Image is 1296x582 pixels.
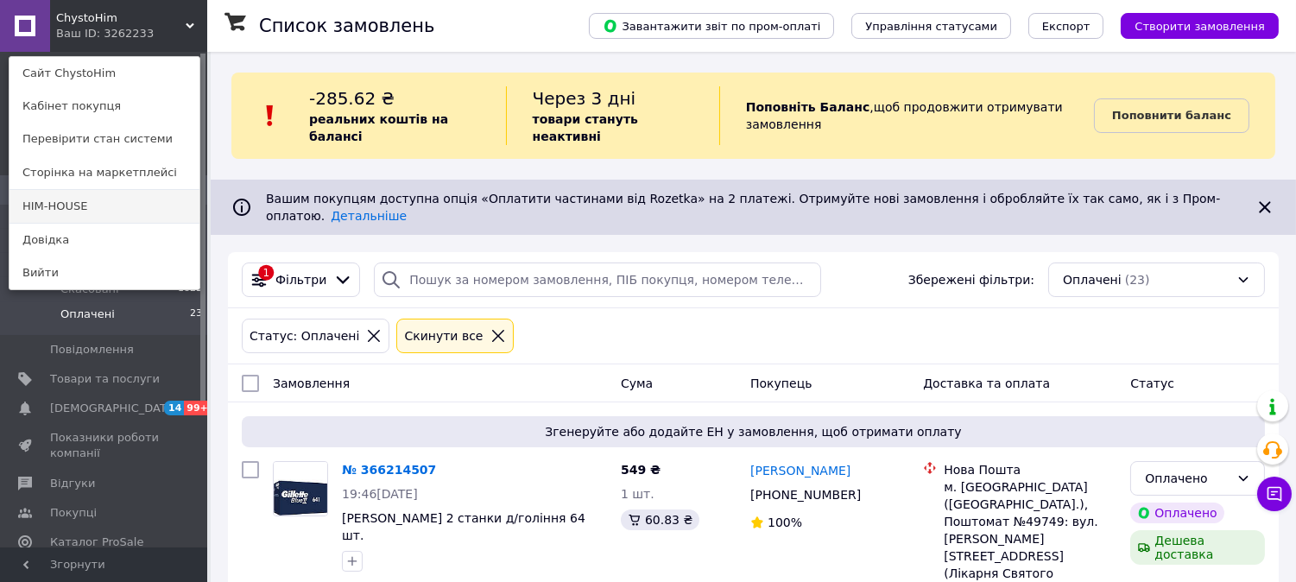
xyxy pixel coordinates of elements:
[1125,273,1150,287] span: (23)
[1063,271,1122,288] span: Оплачені
[331,209,407,223] a: Детальніше
[50,342,134,357] span: Повідомлення
[56,10,186,26] span: ChystoHim
[274,462,327,516] img: Фото товару
[603,18,820,34] span: Завантажити звіт по пром-оплаті
[50,401,178,416] span: [DEMOGRAPHIC_DATA]
[401,326,486,345] div: Cкинути все
[9,256,199,289] a: Вийти
[164,401,184,415] span: 14
[908,271,1034,288] span: Збережені фільтри:
[259,16,434,36] h1: Список замовлень
[621,376,653,390] span: Cума
[621,487,654,501] span: 1 шт.
[342,511,585,542] a: [PERSON_NAME] 2 станки д/гоління 64 шт.
[1130,530,1265,565] div: Дешева доставка
[1028,13,1104,39] button: Експорт
[1130,503,1223,523] div: Оплачено
[184,401,212,415] span: 99+
[9,224,199,256] a: Довідка
[865,20,997,33] span: Управління статусами
[273,376,350,390] span: Замовлення
[750,376,812,390] span: Покупець
[944,461,1116,478] div: Нова Пошта
[1042,20,1091,33] span: Експорт
[56,26,129,41] div: Ваш ID: 3262233
[1130,376,1174,390] span: Статус
[1257,477,1292,511] button: Чат з покупцем
[246,326,363,345] div: Статус: Оплачені
[1112,109,1231,122] b: Поповнити баланс
[1145,469,1230,488] div: Оплачено
[249,423,1258,440] span: Згенеруйте або додайте ЕН у замовлення, щоб отримати оплату
[1094,98,1249,133] a: Поповнити баланс
[923,376,1050,390] span: Доставка та оплата
[374,263,821,297] input: Пошук за номером замовлення, ПІБ покупця, номером телефону, Email, номером накладної
[60,307,115,322] span: Оплачені
[266,192,1220,223] span: Вашим покупцям доступна опція «Оплатити частинами від Rozetka» на 2 платежі. Отримуйте нові замов...
[533,88,636,109] span: Через 3 дні
[275,271,326,288] span: Фільтри
[621,463,661,477] span: 549 ₴
[747,483,864,507] div: [PHONE_NUMBER]
[533,112,638,143] b: товари стануть неактивні
[1135,20,1265,33] span: Створити замовлення
[621,509,699,530] div: 60.83 ₴
[309,88,395,109] span: -285.62 ₴
[257,103,283,129] img: :exclamation:
[9,190,199,223] a: HIM-HOUSE
[1121,13,1279,39] button: Створити замовлення
[273,461,328,516] a: Фото товару
[9,156,199,189] a: Сторінка на маркетплейсі
[190,307,202,322] span: 23
[9,57,199,90] a: Сайт ChystoHim
[342,463,436,477] a: № 366214507
[309,112,448,143] b: реальних коштів на балансі
[1103,18,1279,32] a: Створити замовлення
[851,13,1011,39] button: Управління статусами
[50,535,143,550] span: Каталог ProSale
[50,371,160,387] span: Товари та послуги
[750,462,850,479] a: [PERSON_NAME]
[50,476,95,491] span: Відгуки
[746,100,870,114] b: Поповніть Баланс
[589,13,834,39] button: Завантажити звіт по пром-оплаті
[768,516,802,529] span: 100%
[719,86,1094,145] div: , щоб продовжити отримувати замовлення
[9,90,199,123] a: Кабінет покупця
[9,123,199,155] a: Перевірити стан системи
[50,430,160,461] span: Показники роботи компанії
[342,487,418,501] span: 19:46[DATE]
[50,505,97,521] span: Покупці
